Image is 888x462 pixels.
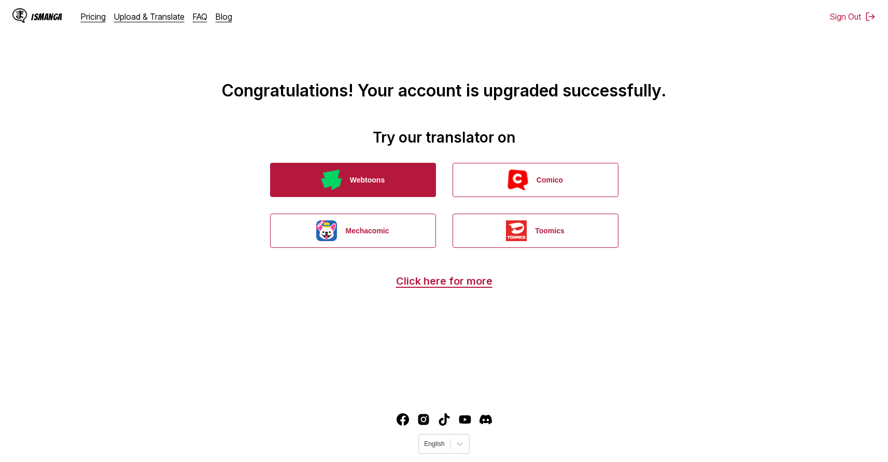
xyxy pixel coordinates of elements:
img: IsManga TikTok [438,413,450,426]
img: IsManga YouTube [459,413,471,426]
a: Upload & Translate [114,11,185,22]
a: Click here for more [396,275,492,287]
a: Discord [480,413,492,426]
button: Toomics [453,214,618,248]
img: Mechacomic [316,220,337,241]
h1: Congratulations! Your account is upgraded successfully. [8,11,880,101]
img: Comico [508,170,528,190]
button: Comico [453,163,618,197]
a: Youtube [459,413,471,426]
a: Blog [216,11,232,22]
button: Sign Out [830,11,876,22]
input: Select language [424,440,426,447]
img: Webtoons [321,170,342,190]
img: Toomics [506,220,527,241]
a: Pricing [81,11,106,22]
a: Facebook [397,413,409,426]
button: Mechacomic [270,214,436,248]
a: IsManga LogoIsManga [12,8,81,25]
img: IsManga Instagram [417,413,430,426]
button: Webtoons [270,163,436,197]
img: Sign out [865,11,876,22]
img: IsManga Logo [12,8,27,23]
a: Instagram [417,413,430,426]
div: IsManga [31,12,62,22]
a: FAQ [193,11,207,22]
h2: Try our translator on [8,129,880,146]
img: IsManga Facebook [397,413,409,426]
a: TikTok [438,413,450,426]
img: IsManga Discord [480,413,492,426]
